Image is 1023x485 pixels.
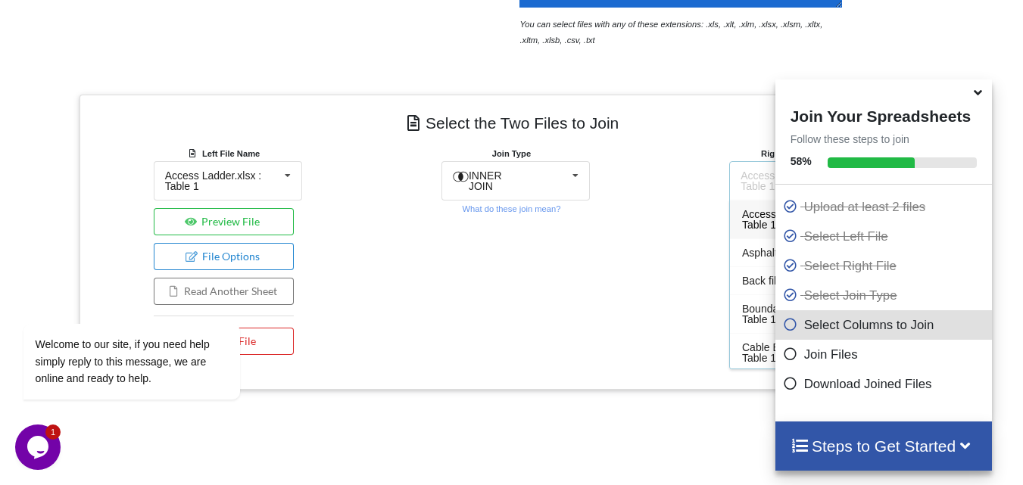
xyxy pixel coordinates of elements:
[783,256,989,275] p: Select Right File
[742,247,841,259] span: Asphalt.xlsx : Table 1
[783,286,989,305] p: Select Join Type
[783,375,989,393] p: Download Joined Files
[91,106,932,140] h4: Select the Two Files to Join
[165,170,279,191] div: Access Ladder.xlsx : Table 1
[15,424,64,470] iframe: chat widget
[783,227,989,246] p: Select Left File
[15,187,288,417] iframe: chat widget
[519,20,822,45] i: You can select files with any of these extensions: .xls, .xlt, .xlm, .xlsx, .xlsm, .xltx, .xltm, ...
[742,208,839,231] span: Access Ladder.xlsx : Table 1
[202,149,260,158] b: Left File Name
[791,155,812,167] b: 58 %
[742,341,847,364] span: Cable Basement.xlsx : Table 1
[741,170,855,191] div: Access Ladder.xlsx : Table 1
[492,149,531,158] b: Join Type
[469,169,502,192] span: INNER JOIN
[775,103,993,126] h4: Join Your Spreadsheets
[761,149,837,158] b: Right File Name
[462,204,560,213] small: What do these join mean?
[783,197,989,216] p: Upload at least 2 files
[742,303,837,325] span: Boundary Wall.xlsx : Table 1
[742,275,856,287] span: Back filling.xlsx : Table 1
[783,345,989,364] p: Join Files
[791,437,978,455] h4: Steps to Get Started
[783,316,989,334] p: Select Columns to Join
[775,132,993,147] p: Follow these steps to join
